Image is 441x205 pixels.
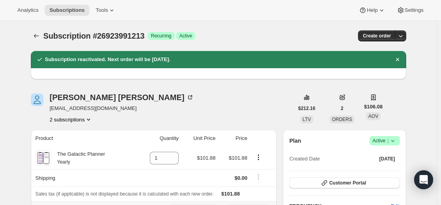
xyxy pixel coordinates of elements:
span: Tools [96,7,108,13]
small: Yearly [57,159,70,165]
span: | [387,138,388,144]
button: Tools [91,5,121,16]
span: Analytics [17,7,38,13]
span: [DATE] [379,156,395,162]
span: Create order [363,33,391,39]
span: $0.00 [234,175,247,181]
span: $106.08 [364,103,383,111]
div: The Galactic Planner [51,150,105,166]
button: Settings [392,5,428,16]
th: Price [218,130,250,147]
th: Quantity [136,130,181,147]
th: Unit Price [181,130,218,147]
span: Help [367,7,377,13]
button: Analytics [13,5,43,16]
button: Dismiss notification [392,54,403,65]
span: Created Date [289,155,320,163]
span: [EMAIL_ADDRESS][DOMAIN_NAME] [50,104,194,112]
button: Subscriptions [31,30,42,41]
span: Active [373,137,397,145]
span: 2 [341,105,343,112]
span: LTV [303,117,311,122]
button: $212.16 [294,103,320,114]
span: AOV [368,114,378,119]
span: $101.88 [229,155,247,161]
button: 2 [336,103,348,114]
button: Create order [358,30,396,41]
span: Settings [405,7,424,13]
div: Open Intercom Messenger [414,170,433,189]
h2: Subscription reactivated. Next order will be [DATE]. [45,56,171,63]
span: $101.88 [221,191,240,197]
img: product img [36,150,50,166]
th: Shipping [31,169,136,186]
button: Subscriptions [45,5,89,16]
span: Subscription #26923991213 [43,32,145,40]
h2: Plan [289,137,301,145]
span: Recurring [151,33,171,39]
th: Product [31,130,136,147]
span: Subscriptions [49,7,85,13]
span: Customer Portal [329,180,366,186]
span: Active [179,33,192,39]
button: Customer Portal [289,177,400,188]
div: [PERSON_NAME] [PERSON_NAME] [50,93,194,101]
span: $101.88 [197,155,216,161]
span: Dianne Johnson [31,93,43,106]
span: $212.16 [298,105,315,112]
span: ORDERS [332,117,352,122]
button: [DATE] [375,153,400,164]
button: Help [354,5,390,16]
button: Shipping actions [252,173,265,181]
button: Product actions [252,153,265,162]
span: Sales tax (if applicable) is not displayed because it is calculated with each new order. [36,191,214,197]
button: Product actions [50,116,93,123]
